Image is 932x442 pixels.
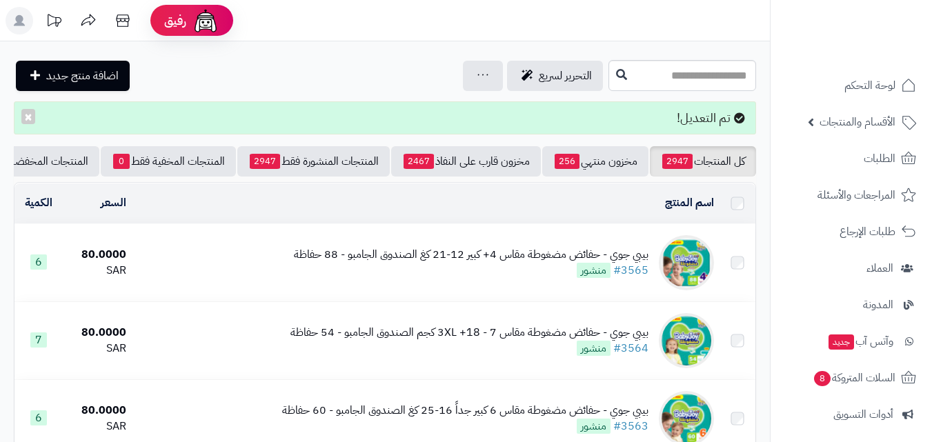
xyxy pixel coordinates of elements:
[779,252,924,285] a: العملاء
[779,69,924,102] a: لوحة التحكم
[650,146,756,177] a: كل المنتجات2947
[21,109,35,124] button: ×
[813,370,831,387] span: 8
[577,419,611,434] span: منشور
[250,154,280,169] span: 2947
[542,146,648,177] a: مخزون منتهي256
[164,12,186,29] span: رفيق
[779,179,924,212] a: المراجعات والأسئلة
[844,76,895,95] span: لوحة التحكم
[68,263,126,279] div: SAR
[282,403,648,419] div: بيبي جوي - حفائض مضغوطة مقاس 6 كبير جداً 16-25 كغ الصندوق الجامبو - 60 حفاظة
[779,288,924,321] a: المدونة
[827,332,893,351] span: وآتس آب
[863,295,893,314] span: المدونة
[866,259,893,278] span: العملاء
[659,235,714,290] img: بيبي جوي - حفائض مضغوطة مقاس 4+ كبير 12-21 كغ الصندوق الجامبو - 88 حفاظة
[613,340,648,356] a: #3564
[662,154,693,169] span: 2947
[294,247,648,263] div: بيبي جوي - حفائض مضغوطة مقاس 4+ كبير 12-21 كغ الصندوق الجامبو - 88 حفاظة
[192,7,219,34] img: ai-face.png
[779,325,924,358] a: وآتس آبجديد
[404,154,434,169] span: 2467
[30,332,47,348] span: 7
[864,149,895,168] span: الطلبات
[68,325,126,341] div: 80.0000
[30,410,47,425] span: 6
[779,142,924,175] a: الطلبات
[833,405,893,424] span: أدوات التسويق
[659,313,714,368] img: بيبي جوي - حفائض مضغوطة مقاس 7 - 3XL +18 كجم الصندوق الجامبو - 54 حفاظة
[14,101,756,134] div: تم التعديل!
[820,112,895,132] span: الأقسام والمنتجات
[25,194,52,211] a: الكمية
[779,361,924,394] a: السلات المتروكة8
[68,419,126,434] div: SAR
[68,247,126,263] div: 80.0000
[507,61,603,91] a: التحرير لسريع
[68,341,126,356] div: SAR
[577,341,611,356] span: منشور
[391,146,541,177] a: مخزون قارب على النفاذ2467
[30,254,47,270] span: 6
[237,146,390,177] a: المنتجات المنشورة فقط2947
[539,68,592,84] span: التحرير لسريع
[613,262,648,279] a: #3565
[613,418,648,434] a: #3563
[101,146,236,177] a: المنتجات المخفية فقط0
[16,61,130,91] a: اضافة منتج جديد
[817,185,895,205] span: المراجعات والأسئلة
[113,154,130,169] span: 0
[101,194,126,211] a: السعر
[665,194,714,211] a: اسم المنتج
[46,68,119,84] span: اضافة منتج جديد
[290,325,648,341] div: بيبي جوي - حفائض مضغوطة مقاس 7 - 3XL +18 كجم الصندوق الجامبو - 54 حفاظة
[577,263,611,278] span: منشور
[37,7,71,38] a: تحديثات المنصة
[838,13,919,42] img: logo-2.png
[779,215,924,248] a: طلبات الإرجاع
[840,222,895,241] span: طلبات الإرجاع
[813,368,895,388] span: السلات المتروكة
[555,154,579,169] span: 256
[68,403,126,419] div: 80.0000
[779,398,924,431] a: أدوات التسويق
[829,334,854,350] span: جديد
